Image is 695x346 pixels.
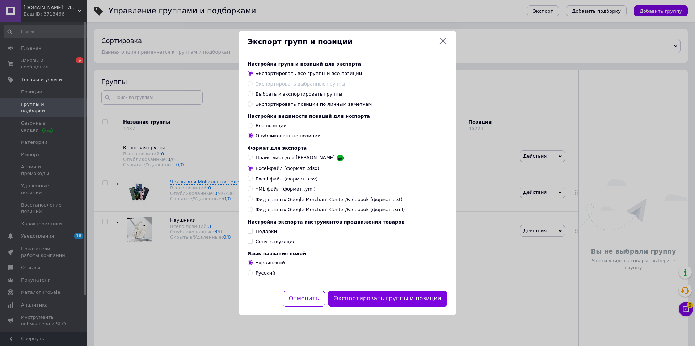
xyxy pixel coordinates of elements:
span: Опубликованные позиции [256,133,321,138]
div: Сопутствующие [256,238,296,245]
div: Подарки [256,228,277,235]
button: Отменить [283,291,325,307]
span: Фид данных Google Merchant Center/Facebook (формат .xml) [256,207,405,213]
span: Excel-файл (формат .xlsx) [256,165,319,172]
div: Настройки групп и позиций для экспорта [248,61,447,67]
span: Выбрать и экспортировать группы [256,91,342,97]
span: Экспортировать позиции по личным заметкам [256,101,372,107]
div: Формат для экспорта [248,145,447,151]
span: Экспорт групп и позиций [248,37,436,47]
span: Экспортировать все группы и все позиции [256,71,362,76]
span: Все позиции [256,123,287,128]
div: Настройки экспорта инструментов продвижения товаров [248,219,447,225]
div: Язык названия полей [248,251,447,256]
span: Экспортировать выбранные группы [256,81,345,87]
span: Excel-файл (формат .csv) [256,176,318,182]
span: YML-файл (формат .yml) [256,186,316,192]
span: Русский [256,270,275,276]
span: Фид данных Google Merchant Center/Facebook (формат .txt) [256,196,403,203]
div: Настройки видимости позиций для экспорта [248,113,447,119]
span: Украинский [256,260,285,266]
button: Экспортировать группы и позиции [328,291,447,307]
span: Прайс-лист для [PERSON_NAME] [256,154,335,161]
